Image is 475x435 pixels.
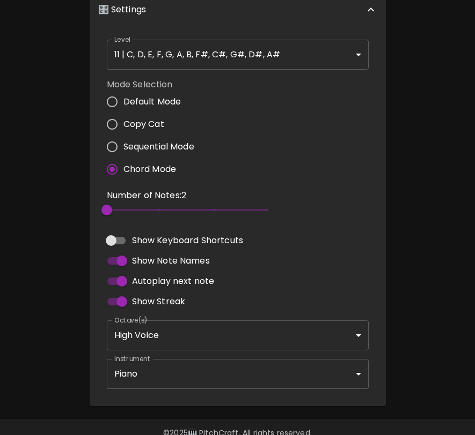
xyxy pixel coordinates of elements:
span: Show Streak [132,295,186,308]
label: Level [114,35,131,44]
label: Instrument [114,354,150,363]
p: Number of Notes: 2 [107,189,268,202]
div: 11 | C, D, E, F, G, A, B, F#, C#, G#, D#, A# [107,40,369,70]
span: Copy Cat [123,118,164,131]
span: Default Mode [123,95,181,108]
span: Autoplay next note [132,275,215,288]
label: Octave(s) [114,316,148,325]
span: Show Note Names [132,254,210,267]
div: Piano [107,359,369,389]
span: Show Keyboard Shortcuts [132,234,243,247]
label: Mode Selection [107,78,203,91]
div: High Voice [107,320,369,350]
span: Chord Mode [123,163,177,176]
span: Sequential Mode [123,140,194,153]
p: 🎛️ Settings [98,3,147,16]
